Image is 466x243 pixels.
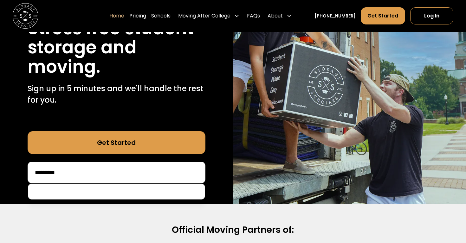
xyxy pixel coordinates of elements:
div: Moving After College [176,7,242,25]
a: Get Started [361,7,405,24]
div: About [268,12,283,20]
a: Home [109,7,124,25]
div: Moving After College [178,12,230,20]
a: Schools [151,7,171,25]
img: Storage Scholars main logo [13,3,38,29]
a: Log In [410,7,453,24]
a: FAQs [247,7,260,25]
p: Sign up in 5 minutes and we'll handle the rest for you. [28,83,205,106]
h2: Official Moving Partners of: [29,224,436,236]
div: About [265,7,294,25]
a: Pricing [129,7,146,25]
a: [PHONE_NUMBER] [314,13,356,19]
h1: Stress free student storage and moving. [28,19,205,77]
a: Get Started [28,131,205,154]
